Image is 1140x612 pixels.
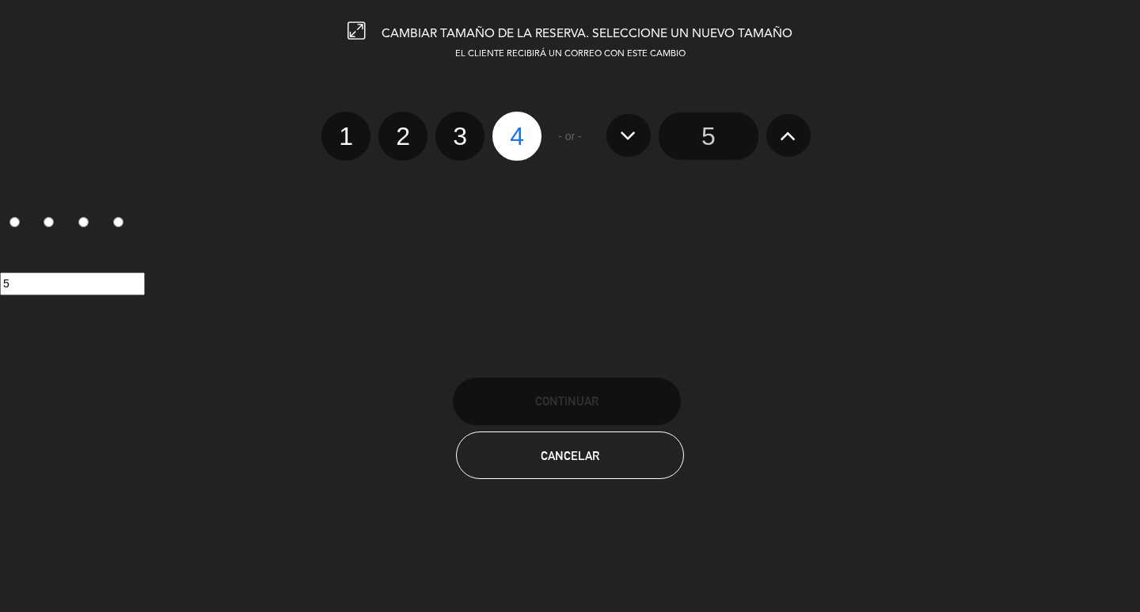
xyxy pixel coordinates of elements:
[455,50,686,59] span: EL CLIENTE RECIBIRÁ UN CORREO CON ESTE CAMBIO
[492,112,541,161] label: 4
[453,378,681,425] button: Continuar
[321,112,370,161] label: 1
[558,127,582,146] span: - or -
[435,112,484,161] label: 3
[9,217,20,227] input: 1
[35,211,70,238] label: 2
[70,211,104,238] label: 3
[104,211,139,238] label: 4
[44,217,54,227] input: 2
[456,431,684,479] button: Cancelar
[382,28,792,40] span: CAMBIAR TAMAÑO DE LA RESERVA. SELECCIONE UN NUEVO TAMAÑO
[378,112,427,161] label: 2
[535,394,598,408] span: Continuar
[113,217,123,227] input: 4
[541,449,599,462] span: Cancelar
[78,217,89,227] input: 3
